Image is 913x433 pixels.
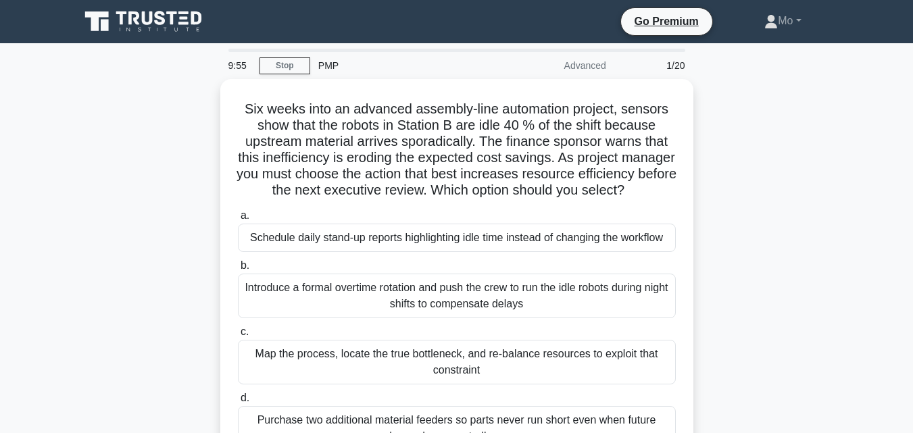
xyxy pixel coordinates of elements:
a: Stop [260,57,310,74]
a: Mo [732,7,833,34]
div: 9:55 [220,52,260,79]
span: b. [241,259,249,271]
span: a. [241,209,249,221]
span: d. [241,392,249,403]
div: Advanced [496,52,614,79]
div: 1/20 [614,52,693,79]
div: Introduce a formal overtime rotation and push the crew to run the idle robots during night shifts... [238,274,676,318]
div: Map the process, locate the true bottleneck, and re-balance resources to exploit that constraint [238,340,676,384]
span: c. [241,326,249,337]
div: PMP [310,52,496,79]
a: Go Premium [626,13,707,30]
h5: Six weeks into an advanced assembly-line automation project, sensors show that the robots in Stat... [237,101,677,199]
div: Schedule daily stand-up reports highlighting idle time instead of changing the workflow [238,224,676,252]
